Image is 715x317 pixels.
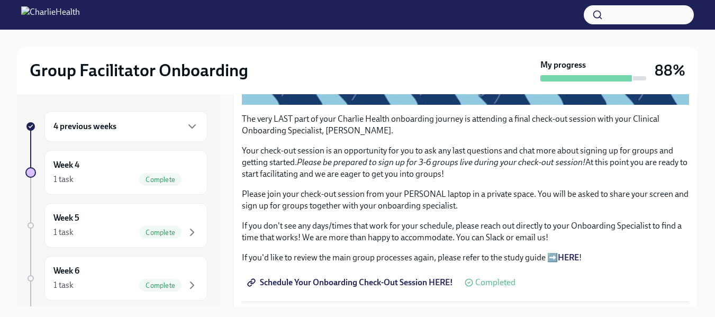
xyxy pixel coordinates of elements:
[540,59,586,71] strong: My progress
[53,279,74,291] div: 1 task
[21,6,80,23] img: CharlieHealth
[242,252,689,264] p: If you'd like to review the main group processes again, please refer to the study guide ➡️ !
[139,229,182,237] span: Complete
[53,159,79,171] h6: Week 4
[139,176,182,184] span: Complete
[30,60,248,81] h2: Group Facilitator Onboarding
[139,282,182,289] span: Complete
[53,227,74,238] div: 1 task
[25,203,207,248] a: Week 51 taskComplete
[242,113,689,137] p: The very LAST part of your Charlie Health onboarding journey is attending a final check-out sessi...
[242,188,689,212] p: Please join your check-out session from your PERSONAL laptop in a private space. You will be aske...
[558,252,579,262] a: HERE
[242,220,689,243] p: If you don't see any days/times that work for your schedule, please reach out directly to your On...
[53,212,79,224] h6: Week 5
[25,256,207,301] a: Week 61 taskComplete
[53,174,74,185] div: 1 task
[44,111,207,142] div: 4 previous weeks
[25,150,207,195] a: Week 41 taskComplete
[249,277,453,288] span: Schedule Your Onboarding Check-Out Session HERE!
[655,61,685,80] h3: 88%
[475,278,515,287] span: Completed
[242,145,689,180] p: Your check-out session is an opportunity for you to ask any last questions and chat more about si...
[53,265,79,277] h6: Week 6
[53,121,116,132] h6: 4 previous weeks
[297,157,585,167] em: Please be prepared to sign up for 3-6 groups live during your check-out session!
[242,272,460,293] a: Schedule Your Onboarding Check-Out Session HERE!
